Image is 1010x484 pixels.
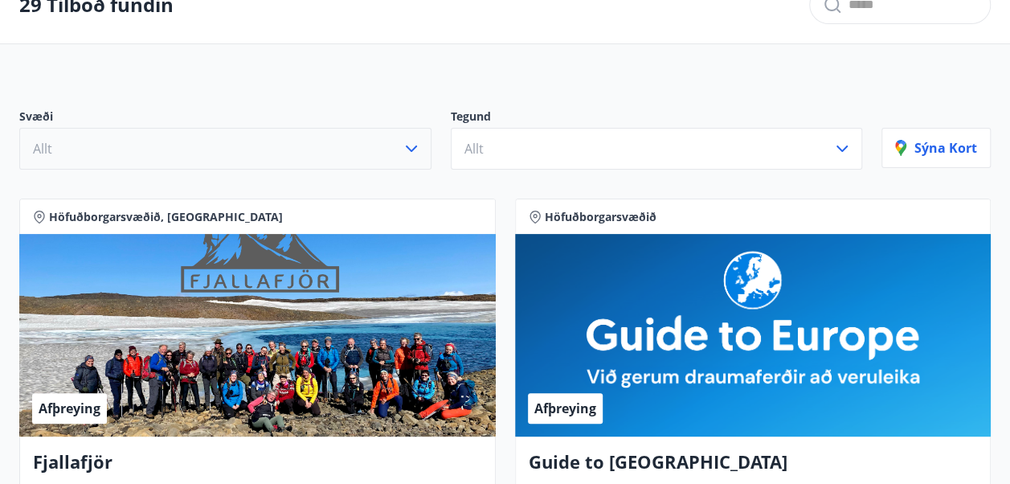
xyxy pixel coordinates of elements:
span: Afþreying [534,400,596,417]
span: Höfuðborgarsvæðið, [GEOGRAPHIC_DATA] [49,209,283,225]
button: Sýna kort [881,128,991,168]
p: Sýna kort [895,139,977,157]
span: Afþreying [39,400,100,417]
span: Allt [464,140,484,158]
button: Allt [451,128,863,170]
p: Svæði [19,109,431,128]
span: Allt [33,140,52,158]
p: Tegund [451,109,863,128]
button: Allt [19,128,431,170]
span: Höfuðborgarsvæðið [545,209,656,225]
